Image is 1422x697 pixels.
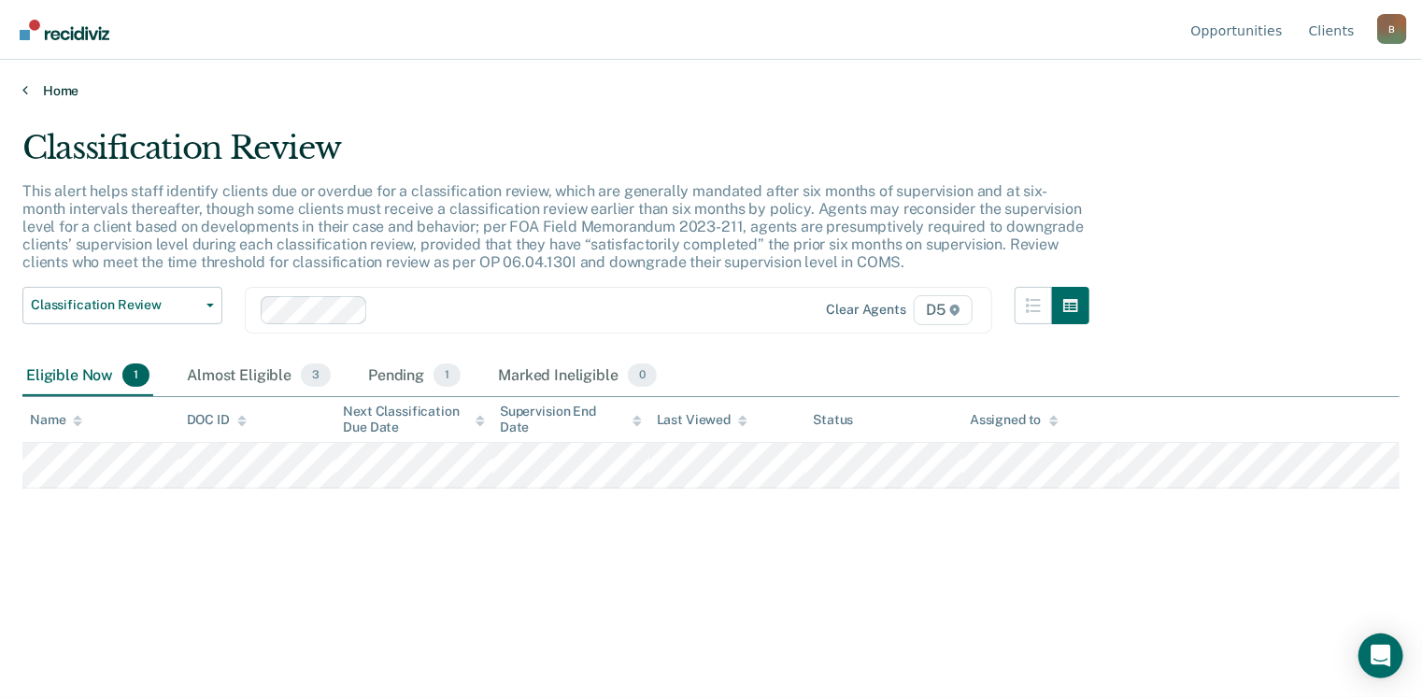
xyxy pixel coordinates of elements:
div: Pending1 [364,356,464,397]
span: D5 [914,295,973,325]
span: 0 [628,363,657,388]
div: DOC ID [187,412,247,428]
div: Name [30,412,82,428]
div: Marked Ineligible0 [494,356,661,397]
div: Status [813,412,853,428]
div: Clear agents [827,302,906,318]
button: Profile dropdown button [1377,14,1407,44]
div: Open Intercom Messenger [1358,633,1403,678]
p: This alert helps staff identify clients due or overdue for a classification review, which are gen... [22,182,1084,272]
div: B [1377,14,1407,44]
img: Recidiviz [20,20,109,40]
div: Almost Eligible3 [183,356,334,397]
span: 1 [122,363,149,388]
span: 1 [434,363,461,388]
div: Supervision End Date [500,404,642,435]
span: Classification Review [31,297,199,313]
div: Last Viewed [657,412,747,428]
button: Classification Review [22,287,222,324]
div: Classification Review [22,129,1089,182]
a: Home [22,82,1400,99]
div: Next Classification Due Date [343,404,485,435]
span: 3 [301,363,331,388]
div: Eligible Now1 [22,356,153,397]
div: Assigned to [970,412,1058,428]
